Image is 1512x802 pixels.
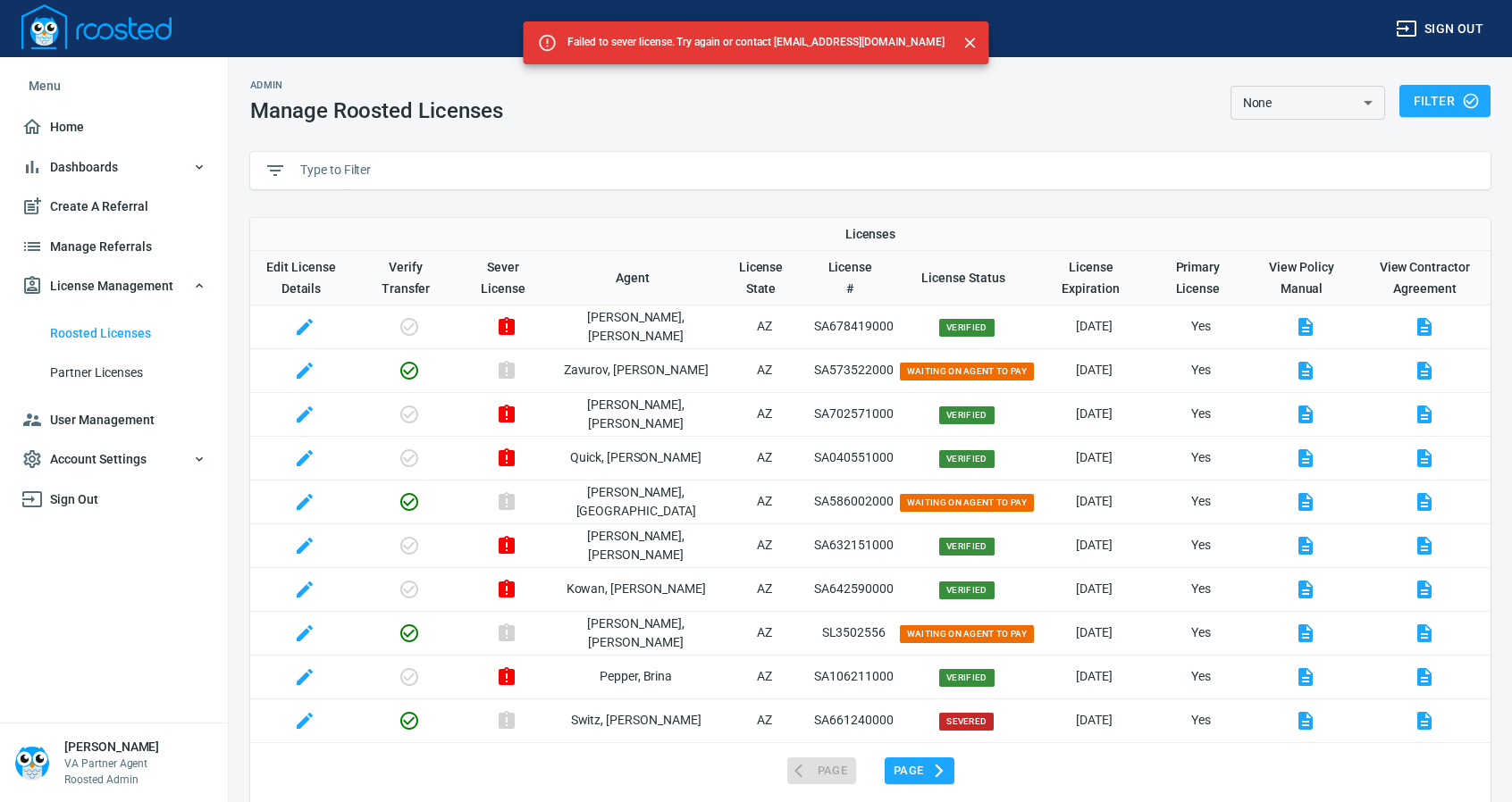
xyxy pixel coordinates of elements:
[1037,536,1151,555] p: [DATE]
[1037,317,1151,336] p: [DATE]
[554,308,717,346] p: [PERSON_NAME] , [PERSON_NAME]
[1037,448,1151,467] p: [DATE]
[554,580,717,598] p: Kowan , [PERSON_NAME]
[14,147,214,188] button: Dashboards
[1151,492,1251,511] p: Yes
[939,713,994,731] span: Severed
[811,317,895,336] p: SA678419000
[14,107,214,147] a: Home
[300,157,1476,184] input: Type to Filter
[1037,492,1151,511] p: [DATE]
[21,196,206,218] span: Create A Referral
[554,527,717,564] p: [PERSON_NAME] , [PERSON_NAME]
[21,409,206,431] span: User Management
[718,711,811,730] p: AZ
[554,667,717,686] p: Pepper , Brina
[885,757,954,785] button: Page
[359,250,459,305] th: Verify Transfer
[21,448,206,471] span: Account Settings
[1151,405,1251,423] p: Yes
[811,405,895,423] p: SA702571000
[718,580,811,598] p: AZ
[1037,711,1151,730] p: [DATE]
[1037,580,1151,598] p: [DATE]
[939,450,995,468] span: Verified
[567,27,944,59] div: Failed to sever license. Try again or contact [EMAIL_ADDRESS][DOMAIN_NAME]
[1037,361,1151,380] p: [DATE]
[1151,250,1251,305] th: Toggle SortBy
[14,313,214,354] a: Roosted Licenses
[554,711,717,730] p: Switz , [PERSON_NAME]
[554,483,717,521] p: [PERSON_NAME] , [GEOGRAPHIC_DATA]
[811,711,895,730] p: SA661240000
[21,489,206,511] span: Sign Out
[900,363,1035,380] span: Waiting on Agent to Pay
[554,448,717,467] p: Quick , [PERSON_NAME]
[718,317,811,336] p: AZ
[1037,667,1151,686] p: [DATE]
[21,156,206,179] span: Dashboards
[811,448,895,467] p: SA040551000
[1389,13,1491,46] button: Sign out
[1151,448,1251,467] p: Yes
[1151,317,1251,336] p: Yes
[14,266,214,306] button: License Management
[896,250,1038,305] th: Toggle SortBy
[14,439,214,480] button: Account Settings
[554,361,717,380] p: Zavurov , [PERSON_NAME]
[64,738,159,756] h6: [PERSON_NAME]
[554,614,717,652] p: [PERSON_NAME] , [PERSON_NAME]
[718,250,811,305] th: Toggle SortBy
[1151,623,1251,642] p: Yes
[14,745,50,781] img: Person
[811,536,895,555] p: SA632151000
[811,580,895,598] p: SA642590000
[718,448,811,467] p: AZ
[64,772,159,788] p: Roosted Admin
[1037,623,1151,642] p: [DATE]
[718,361,811,380] p: AZ
[21,116,206,138] span: Home
[1359,250,1491,305] th: View Contractor Agreement
[1037,250,1151,305] th: Toggle SortBy
[718,492,811,511] p: AZ
[811,623,895,642] p: SL3502556
[1399,85,1491,118] button: Filter
[459,250,554,305] th: Sever License
[939,581,995,599] span: Verified
[939,538,995,556] span: Verified
[939,406,995,424] span: Verified
[21,275,206,297] span: License Management
[50,322,206,345] span: Roosted Licenses
[939,319,995,337] span: Verified
[1037,405,1151,423] p: [DATE]
[718,405,811,423] p: AZ
[811,667,895,686] p: SA106211000
[1151,536,1251,555] p: Yes
[21,236,206,258] span: Manage Referrals
[718,623,811,642] p: AZ
[1151,711,1251,730] p: Yes
[554,396,717,433] p: [PERSON_NAME] , [PERSON_NAME]
[14,227,214,267] a: Manage Referrals
[1151,580,1251,598] p: Yes
[14,187,214,227] a: Create A Referral
[939,669,995,687] span: Verified
[250,79,503,91] h2: Admin
[14,400,214,440] a: User Management
[1151,667,1251,686] p: Yes
[14,64,214,107] li: Menu
[1436,722,1499,789] iframe: Chat
[250,98,503,123] h1: Manage Roosted Licenses
[959,31,982,54] button: Close
[50,362,206,384] span: Partner Licenses
[1251,250,1358,305] th: View Policy Manual
[900,625,1035,643] span: Waiting on Agent to Pay
[14,353,214,393] a: Partner Licenses
[14,480,214,520] a: Sign Out
[894,761,945,781] span: Page
[21,4,172,49] img: Logo
[811,250,895,305] th: Toggle SortBy
[811,492,895,511] p: SA586002000
[1414,90,1476,113] span: Filter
